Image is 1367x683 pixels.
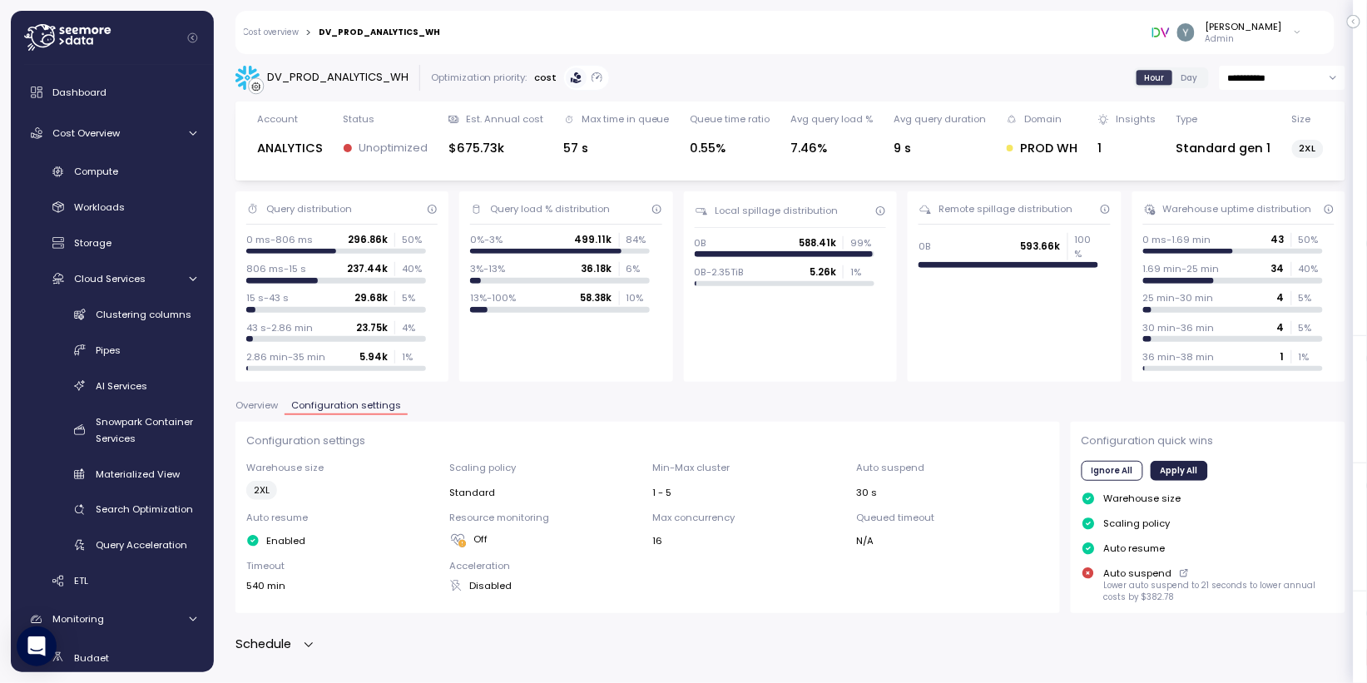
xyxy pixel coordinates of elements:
[52,612,104,626] span: Monitoring
[246,579,438,592] div: 540 min
[246,461,438,474] p: Warehouse size
[448,139,543,158] div: $675.73k
[1143,350,1215,364] p: 36 min-38 min
[17,76,207,109] a: Dashboard
[246,559,438,572] p: Timeout
[856,511,1048,524] p: Queued timeout
[939,202,1072,215] div: Remote spillage distribution
[246,534,438,547] div: Enabled
[466,112,543,126] div: Est. Annual cost
[1299,291,1322,304] p: 5 %
[1176,139,1271,158] div: Standard gen 1
[359,350,388,364] p: 5.94k
[627,291,650,304] p: 10 %
[402,291,425,304] p: 5 %
[17,265,207,292] a: Cloud Services
[810,265,836,279] p: 5.26k
[246,233,313,246] p: 0 ms-806 ms
[17,603,207,636] a: Monitoring
[1145,72,1165,84] span: Hour
[246,262,306,275] p: 806 ms-15 s
[799,236,836,250] p: 588.41k
[1299,350,1322,364] p: 1 %
[266,202,352,215] div: Query distribution
[894,139,986,158] div: 9 s
[257,139,323,158] div: ANALYTICS
[246,321,313,334] p: 43 s-2.86 min
[1103,567,1171,580] p: Auto suspend
[402,262,425,275] p: 40 %
[581,291,612,304] p: 58.38k
[348,233,388,246] p: 296.86k
[1103,517,1170,530] p: Scaling policy
[470,291,516,304] p: 13%-100%
[17,496,207,523] a: Search Optimization
[691,139,770,158] div: 0.55%
[74,272,146,285] span: Cloud Services
[74,165,118,178] span: Compute
[449,486,641,499] div: Standard
[919,240,931,253] p: 0B
[790,139,873,158] div: 7.46%
[306,27,312,38] div: >
[491,202,611,215] div: Query load % distribution
[1206,33,1282,45] p: Admin
[96,379,147,393] span: AI Services
[1277,321,1285,334] p: 4
[653,534,845,547] div: 16
[1020,240,1060,253] p: 593.66k
[52,126,120,140] span: Cost Overview
[267,69,409,86] div: DV_PROD_ANALYTICS_WH
[431,71,527,84] div: Optimization priority:
[1277,291,1285,304] p: 4
[1299,233,1322,246] p: 50 %
[575,233,612,246] p: 499.11k
[246,433,1049,449] p: Configuration settings
[52,86,106,99] span: Dashboard
[1280,350,1285,364] p: 1
[1075,233,1098,260] p: 100 %
[790,112,873,126] div: Avg query load %
[1103,492,1181,505] p: Warehouse size
[17,626,57,666] div: Open Intercom Messenger
[695,236,707,250] p: 0B
[354,291,388,304] p: 29.68k
[1271,233,1285,246] p: 43
[359,140,428,156] p: Unoptimized
[1161,462,1198,480] span: Apply All
[356,321,388,334] p: 23.75k
[17,194,207,221] a: Workloads
[17,567,207,595] a: ETL
[17,372,207,399] a: AI Services
[449,511,641,524] p: Resource monitoring
[74,236,111,250] span: Storage
[1300,140,1316,157] span: 2XL
[449,579,641,592] div: Disabled
[74,200,125,214] span: Workloads
[850,236,874,250] p: 99 %
[17,532,207,559] a: Query Acceleration
[254,482,270,499] span: 2XL
[627,233,650,246] p: 84 %
[564,139,670,158] div: 57 s
[653,461,845,474] p: Min-Max cluster
[96,344,121,357] span: Pipes
[1292,112,1311,126] div: Size
[96,502,193,516] span: Search Optimization
[17,408,207,452] a: Snowpark Container Services
[246,511,438,524] p: Auto resume
[1163,202,1312,215] div: Warehouse uptime distribution
[257,112,298,126] div: Account
[1143,321,1215,334] p: 30 min-36 min
[1143,262,1220,275] p: 1.69 min-25 min
[74,574,88,587] span: ETL
[856,486,1048,499] div: 30 s
[291,401,401,410] span: Configuration settings
[96,308,191,321] span: Clustering columns
[534,71,557,84] p: cost
[246,350,325,364] p: 2.86 min-35 min
[96,468,180,481] span: Materialized View
[894,112,986,126] div: Avg query duration
[856,461,1048,474] p: Auto suspend
[1098,139,1156,158] div: 1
